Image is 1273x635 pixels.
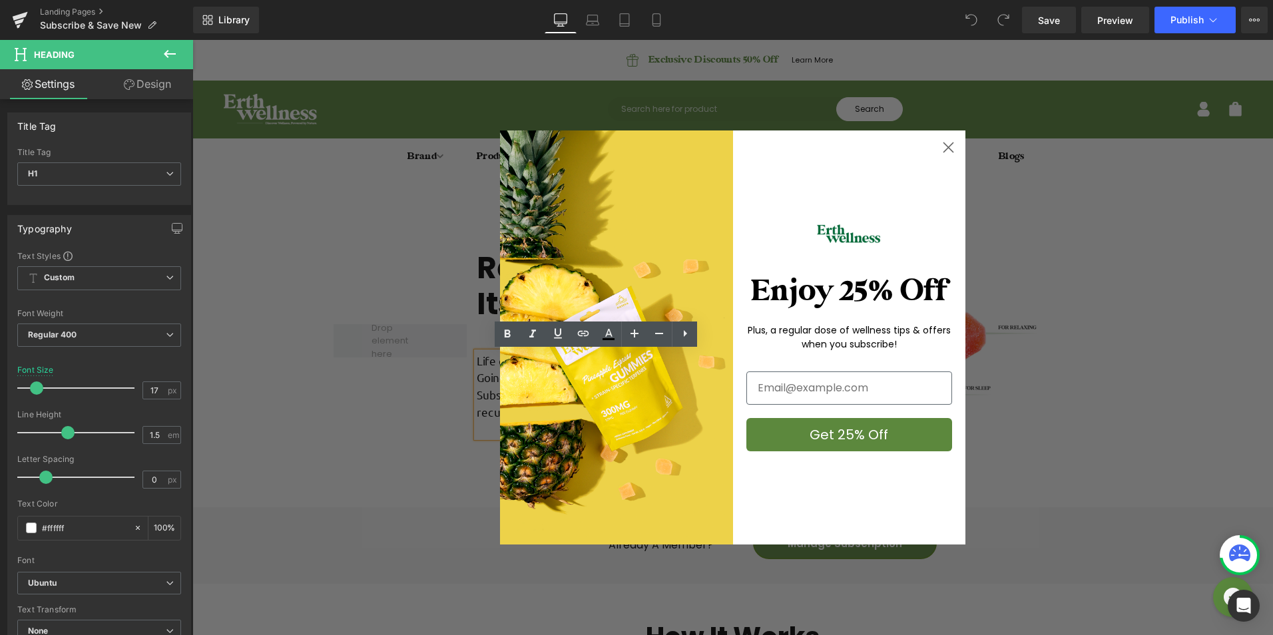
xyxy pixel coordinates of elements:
[623,184,690,205] img: erth. wellness
[990,7,1017,33] button: Redo
[554,331,760,365] input: Email@example.com
[28,329,77,339] b: Regular 400
[554,378,760,411] button: Get 25% Off
[1097,13,1133,27] span: Preview
[40,20,142,31] span: Subscribe & Save New
[99,69,196,99] a: Design
[559,232,755,270] span: Enjoy 25% Off
[28,578,57,589] i: Ubuntu
[17,365,54,375] div: Font Size
[17,113,57,132] div: Title Tag
[168,431,179,439] span: em
[17,309,181,318] div: Font Weight
[1038,13,1060,27] span: Save
[1081,7,1149,33] a: Preview
[42,521,127,535] input: Color
[1154,7,1236,33] button: Publish
[545,7,577,33] a: Desktop
[218,14,250,26] span: Library
[1241,7,1268,33] button: More
[28,168,37,178] b: H1
[193,7,259,33] a: New Library
[1228,590,1260,622] div: Open Intercom Messenger
[958,7,985,33] button: Undo
[308,91,541,504] img: d92f13d3-f9fc-435e-bdf8-3eae84110365.png
[17,556,181,565] div: Font
[640,7,672,33] a: Mobile
[17,410,181,419] div: Line Height
[744,96,768,119] button: Close dialog
[17,605,181,614] div: Text Transform
[148,517,180,540] div: %
[1014,532,1067,582] iframe: Gorgias live chat messenger
[555,284,758,311] span: Plus, a regular dose of wellness tips & offers when you subscribe!
[168,475,179,484] span: px
[44,272,75,284] b: Custom
[577,7,609,33] a: Laptop
[17,250,181,261] div: Text Styles
[168,386,179,395] span: px
[609,7,640,33] a: Tablet
[34,49,75,60] span: Heading
[40,7,193,17] a: Landing Pages
[17,499,181,509] div: Text Color
[17,148,181,157] div: Title Tag
[17,216,72,234] div: Typography
[1170,15,1204,25] span: Publish
[17,455,181,464] div: Letter Spacing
